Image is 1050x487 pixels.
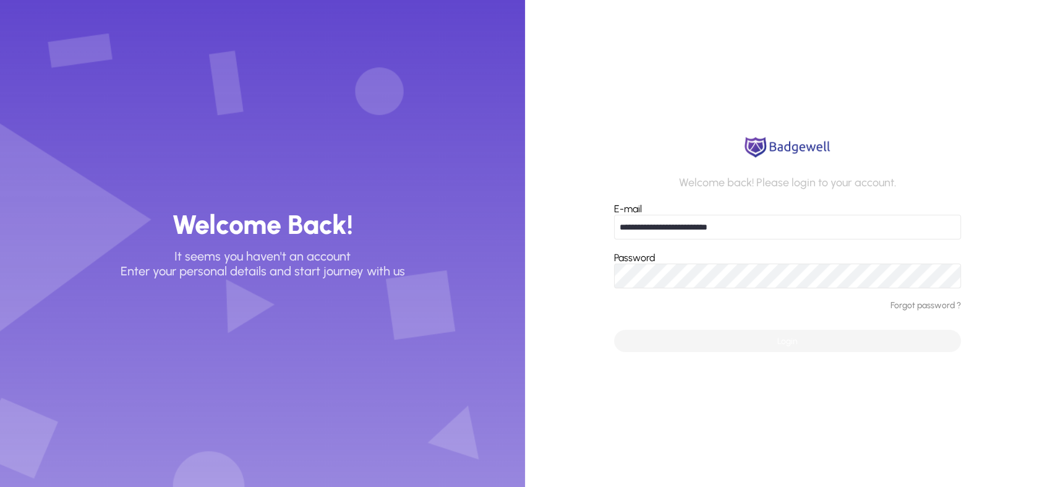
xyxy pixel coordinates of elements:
[741,135,834,160] img: logo.png
[614,203,642,215] label: E-mail
[679,176,896,190] p: Welcome back! Please login to your account.
[174,249,351,264] p: It seems you haven't an account
[614,330,960,352] button: Login
[777,336,798,347] span: Login
[121,264,405,278] p: Enter your personal details and start journey with us
[614,252,655,264] label: Password
[172,209,353,241] h3: Welcome Back!
[890,301,961,311] a: Forgot password ?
